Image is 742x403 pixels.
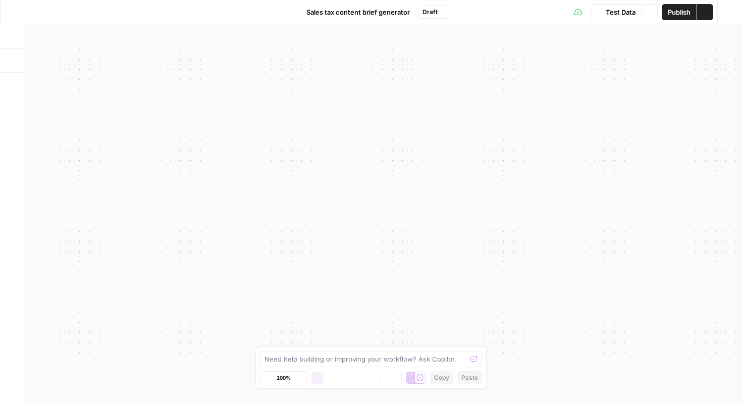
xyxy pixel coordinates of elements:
[461,373,478,382] span: Paste
[291,4,416,20] button: Sales tax content brief generator
[668,7,691,17] span: Publish
[430,371,453,384] button: Copy
[606,7,635,17] span: Test Data
[662,4,697,20] button: Publish
[306,7,410,17] span: Sales tax content brief generator
[422,8,438,17] span: Draft
[418,6,451,19] button: Draft
[590,4,642,20] button: Test Data
[277,374,291,382] span: 100%
[434,373,449,382] span: Copy
[457,371,482,384] button: Paste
